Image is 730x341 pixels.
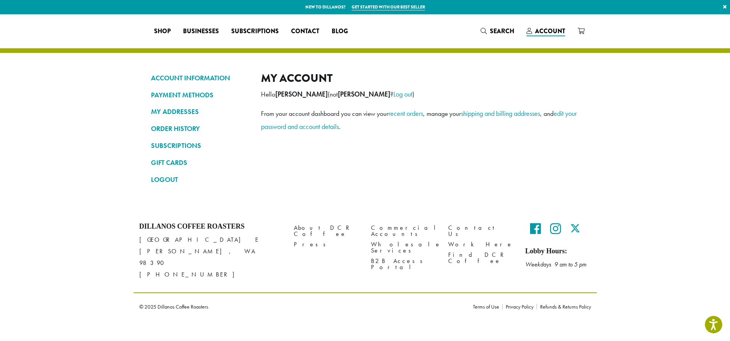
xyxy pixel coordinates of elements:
[332,27,348,36] span: Blog
[448,250,514,266] a: Find DCR Coffee
[261,107,579,133] p: From your account dashboard you can view your , manage your , and .
[525,260,586,268] em: Weekdays 9 am to 5 pm
[291,27,319,36] span: Contact
[525,247,591,256] h5: Lobby Hours:
[231,27,279,36] span: Subscriptions
[448,239,514,250] a: Work Here
[261,88,579,101] p: Hello (not ? )
[261,71,579,85] h2: My account
[535,27,565,36] span: Account
[151,88,249,102] a: PAYMENT METHODS
[490,27,514,36] span: Search
[151,156,249,169] a: GIFT CARDS
[139,234,282,280] p: [GEOGRAPHIC_DATA] E [PERSON_NAME], WA 98390 [PHONE_NUMBER]
[371,222,437,239] a: Commercial Accounts
[371,239,437,256] a: Wholesale Services
[148,25,177,37] a: Shop
[338,90,390,98] strong: [PERSON_NAME]
[151,122,249,135] a: ORDER HISTORY
[151,105,249,118] a: MY ADDRESSES
[461,109,540,118] a: shipping and billing addresses
[388,109,423,118] a: recent orders
[151,71,249,85] a: ACCOUNT INFORMATION
[151,139,249,152] a: SUBSCRIPTIONS
[261,109,577,131] a: edit your password and account details
[371,256,437,273] a: B2B Access Portal
[352,4,425,10] a: Get started with our best seller
[275,90,328,98] strong: [PERSON_NAME]
[294,239,359,250] a: Press
[393,90,412,98] a: Log out
[139,222,282,231] h4: Dillanos Coffee Roasters
[154,27,171,36] span: Shop
[474,25,520,37] a: Search
[502,304,537,309] a: Privacy Policy
[183,27,219,36] span: Businesses
[294,222,359,239] a: About DCR Coffee
[151,173,249,186] a: LOGOUT
[537,304,591,309] a: Refunds & Returns Policy
[448,222,514,239] a: Contact Us
[139,304,461,309] p: © 2025 Dillanos Coffee Roasters.
[473,304,502,309] a: Terms of Use
[151,71,249,192] nav: Account pages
